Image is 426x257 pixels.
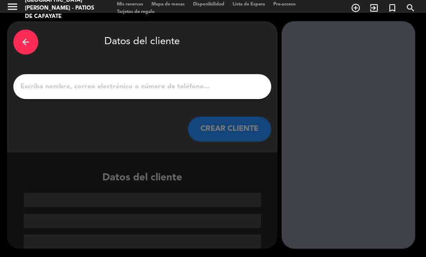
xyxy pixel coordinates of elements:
[228,2,269,7] span: Lista de Espera
[369,3,379,13] i: exit_to_app
[13,27,271,57] div: Datos del cliente
[113,2,147,7] span: Mis reservas
[6,0,19,16] button: menu
[269,2,300,7] span: Pre-acceso
[188,117,271,142] button: CREAR CLIENTE
[25,20,100,29] div: martes 19. agosto - 16:32
[21,37,31,47] i: arrow_back
[387,3,397,13] i: turned_in_not
[20,81,265,92] input: Escriba nombre, correo electrónico o número de teléfono...
[147,2,189,7] span: Mapa de mesas
[351,3,361,13] i: add_circle_outline
[7,170,277,249] div: Datos del cliente
[406,3,416,13] i: search
[113,10,159,14] span: Tarjetas de regalo
[189,2,228,7] span: Disponibilidad
[6,0,19,13] i: menu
